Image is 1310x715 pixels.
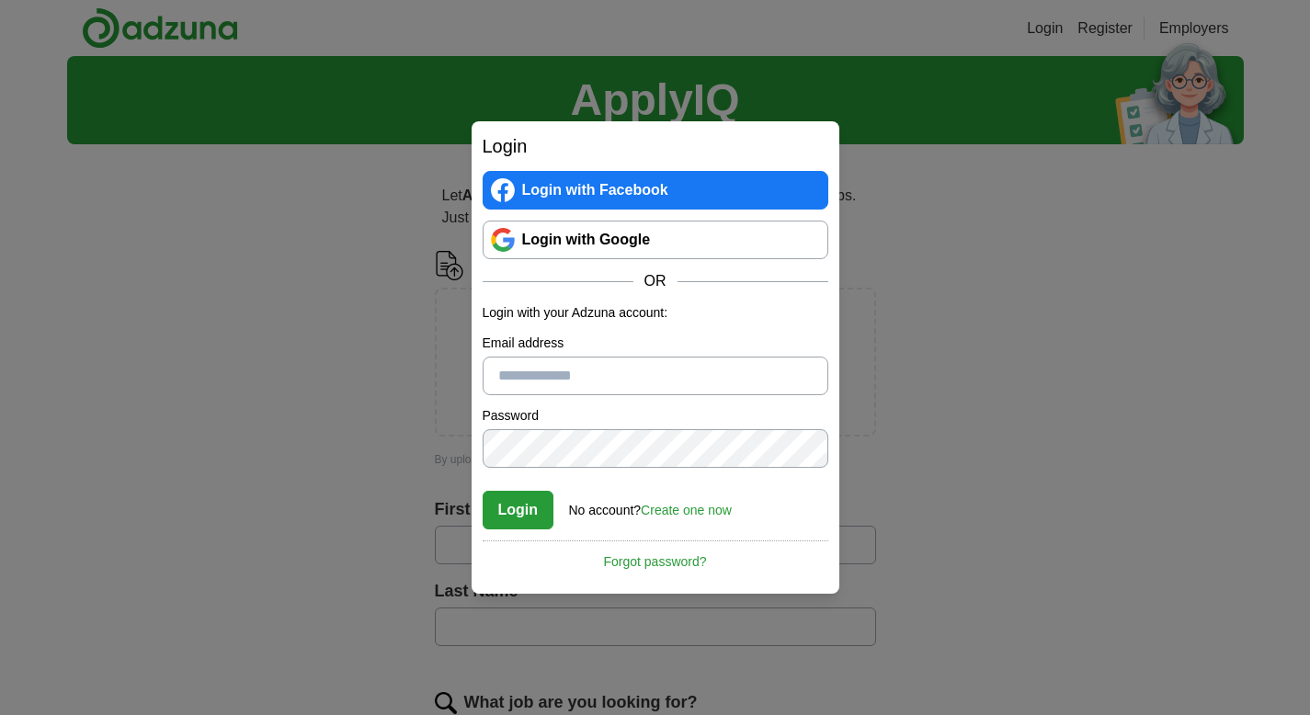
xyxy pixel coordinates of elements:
a: Login with Google [483,221,828,259]
h2: Login [483,132,828,160]
label: Email address [483,334,828,353]
p: Login with your Adzuna account: [483,303,828,323]
div: No account? [569,490,732,520]
label: Password [483,406,828,426]
button: Login [483,491,554,529]
a: Forgot password? [483,540,828,572]
a: Login with Facebook [483,171,828,210]
a: Create one now [641,503,732,517]
span: OR [633,270,678,292]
